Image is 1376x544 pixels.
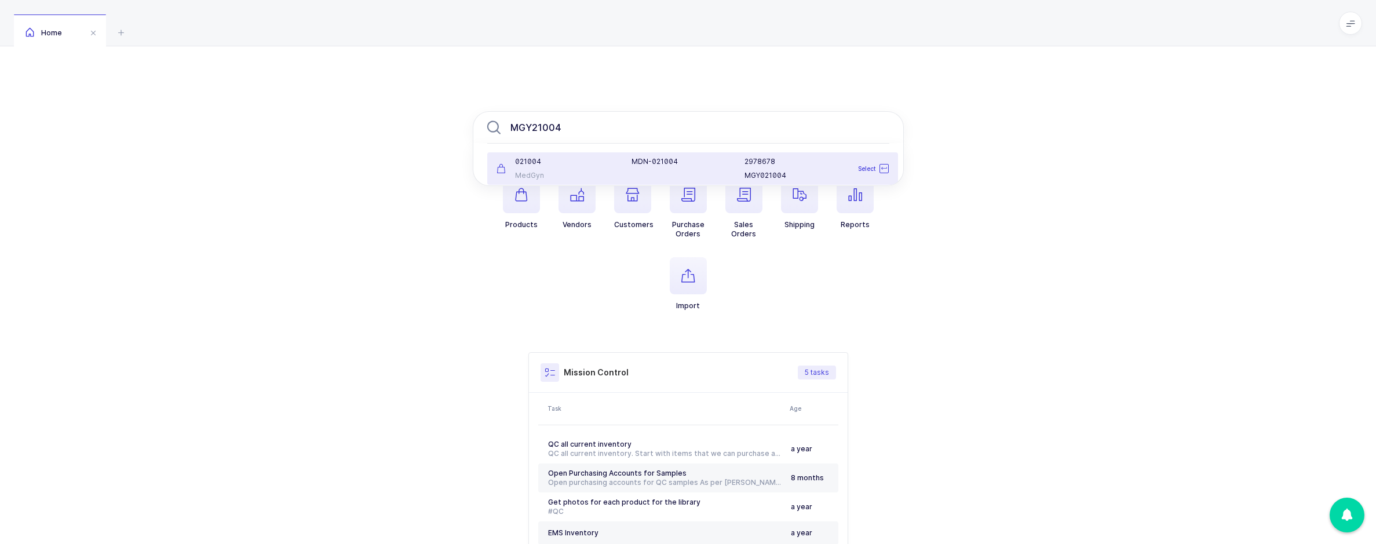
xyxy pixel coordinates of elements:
[837,176,874,229] button: Reports
[614,176,654,229] button: Customers
[548,404,783,413] div: Task
[744,171,889,180] div: MGY021004
[791,444,812,453] span: a year
[781,176,818,229] button: Shipping
[497,157,618,166] div: 021004
[548,507,782,516] div: #QC
[744,157,889,166] div: 2978678
[632,157,731,166] div: MDN-021004
[503,176,540,229] button: Products
[805,368,829,377] span: 5 tasks
[791,473,824,482] span: 8 months
[548,528,598,537] span: EMS Inventory
[497,171,618,180] div: MedGyn
[559,176,596,229] button: Vendors
[564,367,629,378] h3: Mission Control
[473,111,904,144] input: Search
[791,528,812,537] span: a year
[791,502,812,511] span: a year
[548,498,700,506] span: Get photos for each product for the library
[670,257,707,311] button: Import
[790,404,835,413] div: Age
[831,157,896,180] div: Select
[548,440,632,448] span: QC all current inventory
[548,469,687,477] span: Open Purchasing Accounts for Samples
[25,28,62,37] span: Home
[548,478,782,487] div: Open purchasing accounts for QC samples As per [PERSON_NAME], we had an account with [PERSON_NAME...
[670,176,707,239] button: PurchaseOrders
[548,449,782,458] div: QC all current inventory. Start with items that we can purchase a sample from Schein. #[GEOGRAPHI...
[725,176,762,239] button: SalesOrders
